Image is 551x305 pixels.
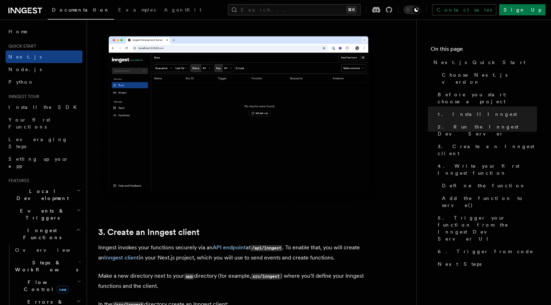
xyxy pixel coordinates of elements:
a: Home [6,25,82,38]
p: Inngest invokes your functions securely via an at . To enable that, you will create an in your Ne... [98,243,379,263]
a: Choose Next.js version [439,69,537,88]
span: Documentation [52,7,110,13]
span: 6. Trigger from code [438,248,533,255]
span: 5. Trigger your function from the Inngest Dev Server UI [438,214,537,242]
span: Python [8,79,34,85]
a: Your first Functions [6,113,82,133]
a: Setting up your app [6,153,82,172]
span: Choose Next.js version [442,71,537,85]
span: Steps & Workflows [12,259,78,273]
span: Next.js [8,54,42,60]
a: Examples [114,2,160,19]
h4: On this page [431,45,537,56]
span: Setting up your app [8,156,69,169]
span: Install the SDK [8,104,81,110]
a: 6. Trigger from code [435,245,537,258]
a: 3. Create an Inngest client [435,140,537,160]
a: Inngest client [104,254,139,261]
span: new [57,286,68,293]
code: app [184,273,194,279]
a: 2. Run the Inngest Dev Server [435,120,537,140]
code: src/inngest [251,273,281,279]
p: Make a new directory next to your directory (for example, ) where you'll define your Inngest func... [98,271,379,291]
span: Examples [118,7,156,13]
span: Overview [15,247,87,253]
span: AgentKit [164,7,201,13]
span: 1. Install Inngest [438,111,517,118]
a: Leveraging Steps [6,133,82,153]
span: Events & Triggers [6,207,76,221]
a: Python [6,76,82,88]
a: Contact sales [432,4,496,15]
span: Quick start [6,43,36,49]
span: Leveraging Steps [8,137,68,149]
a: Add the function to serve() [439,192,537,212]
span: Node.js [8,67,42,72]
a: Next Steps [435,258,537,270]
a: Next.js Quick Start [431,56,537,69]
a: API endpoint [213,244,246,251]
span: 3. Create an Inngest client [438,143,537,157]
button: Local Development [6,185,82,205]
span: Before you start: choose a project [438,91,537,105]
span: Inngest tour [6,94,39,99]
a: Define the function [439,179,537,192]
span: Features [6,178,29,183]
code: /api/inngest [250,245,282,251]
button: Inngest Functions [6,224,82,244]
span: Your first Functions [8,117,50,130]
a: 5. Trigger your function from the Inngest Dev Server UI [435,212,537,245]
button: Flow Controlnew [12,276,82,296]
a: AgentKit [160,2,206,19]
button: Toggle dark mode [404,6,421,14]
img: Inngest Dev Server's 'Runs' tab with no data [98,29,379,205]
span: Define the function [442,182,526,189]
a: Install the SDK [6,101,82,113]
a: Documentation [48,2,114,20]
span: Add the function to serve() [442,195,537,209]
span: Home [8,28,28,35]
a: 4. Write your first Inngest function [435,160,537,179]
span: Inngest Functions [6,227,76,241]
span: 2. Run the Inngest Dev Server [438,123,537,137]
a: 1. Install Inngest [435,108,537,120]
span: Local Development [6,188,76,202]
a: 3. Create an Inngest client [98,227,200,237]
span: 4. Write your first Inngest function [438,162,537,176]
a: Before you start: choose a project [435,88,537,108]
button: Events & Triggers [6,205,82,224]
span: Flow Control [12,279,77,293]
a: Sign Up [499,4,545,15]
span: Next Steps [438,261,482,268]
kbd: ⌘K [347,6,356,13]
button: Steps & Workflows [12,256,82,276]
span: Next.js Quick Start [434,59,525,66]
a: Node.js [6,63,82,76]
a: Overview [12,244,82,256]
button: Search...⌘K [228,4,361,15]
a: Next.js [6,50,82,63]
